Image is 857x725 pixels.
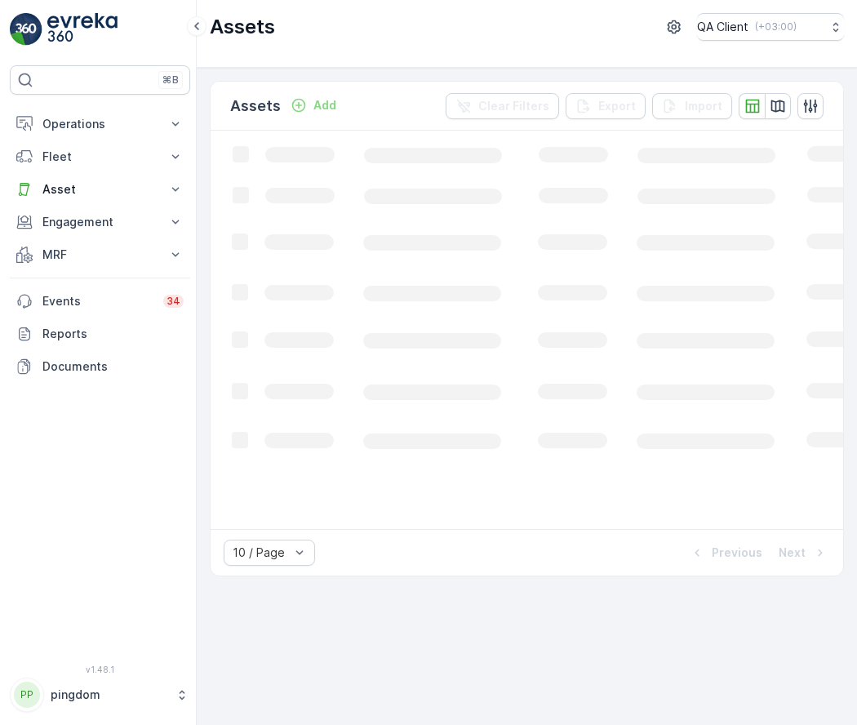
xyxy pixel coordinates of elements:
[779,545,806,561] p: Next
[566,93,646,119] button: Export
[685,98,722,114] p: Import
[42,181,158,198] p: Asset
[697,19,748,35] p: QA Client
[10,238,190,271] button: MRF
[10,206,190,238] button: Engagement
[777,543,830,563] button: Next
[42,326,184,342] p: Reports
[10,318,190,350] a: Reports
[712,545,762,561] p: Previous
[42,358,184,375] p: Documents
[162,73,179,87] p: ⌘B
[313,97,336,113] p: Add
[10,350,190,383] a: Documents
[42,214,158,230] p: Engagement
[284,96,343,115] button: Add
[10,285,190,318] a: Events34
[42,247,158,263] p: MRF
[230,95,281,118] p: Assets
[51,687,167,703] p: pingdom
[697,13,844,41] button: QA Client(+03:00)
[47,13,118,46] img: logo_light-DOdMpM7g.png
[167,295,180,308] p: 34
[687,543,764,563] button: Previous
[10,665,190,674] span: v 1.48.1
[652,93,732,119] button: Import
[10,140,190,173] button: Fleet
[10,173,190,206] button: Asset
[42,293,153,309] p: Events
[210,14,275,40] p: Assets
[42,116,158,132] p: Operations
[10,13,42,46] img: logo
[446,93,559,119] button: Clear Filters
[14,682,40,708] div: PP
[755,20,797,33] p: ( +03:00 )
[42,149,158,165] p: Fleet
[10,678,190,712] button: PPpingdom
[10,108,190,140] button: Operations
[478,98,549,114] p: Clear Filters
[598,98,636,114] p: Export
